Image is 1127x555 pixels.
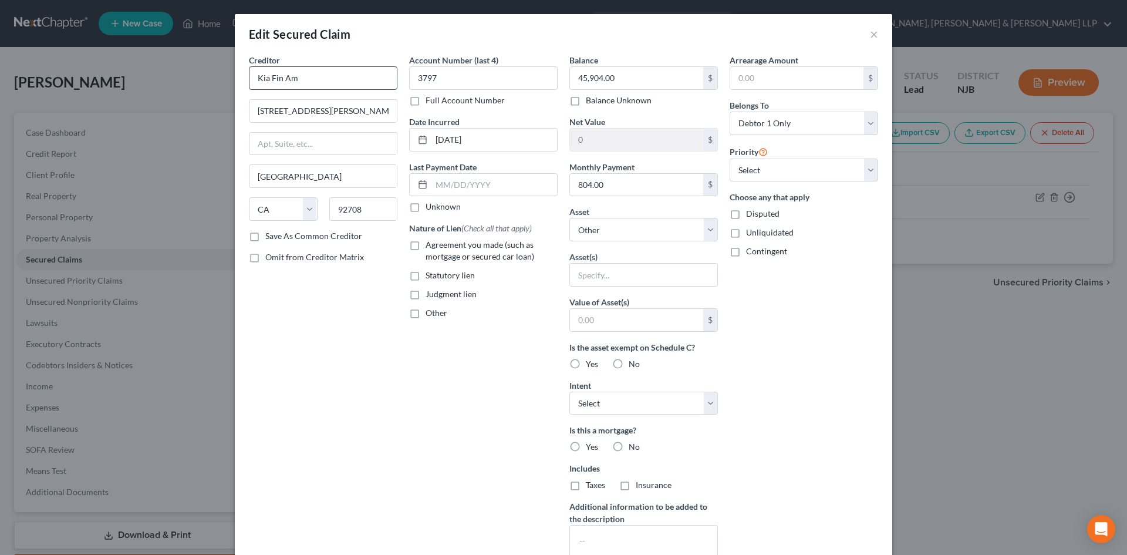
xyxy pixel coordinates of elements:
span: Contingent [746,246,787,256]
input: Enter zip... [329,197,398,221]
span: Yes [586,442,598,452]
input: Apt, Suite, etc... [249,133,397,155]
span: Unliquidated [746,227,794,237]
span: No [629,359,640,369]
input: Specify... [570,264,717,286]
label: Account Number (last 4) [409,54,498,66]
span: (Check all that apply) [461,223,532,233]
label: Net Value [569,116,605,128]
span: Creditor [249,55,280,65]
label: Choose any that apply [730,191,878,203]
span: Yes [586,359,598,369]
label: Last Payment Date [409,161,477,173]
div: $ [703,129,717,151]
input: 0.00 [570,129,703,151]
label: Asset(s) [569,251,598,263]
span: Statutory lien [426,270,475,280]
label: Monthly Payment [569,161,635,173]
input: XXXX [409,66,558,90]
input: 0.00 [570,309,703,331]
div: $ [863,67,878,89]
label: Value of Asset(s) [569,296,629,308]
label: Intent [569,379,591,392]
span: Agreement you made (such as mortgage or secured car loan) [426,240,534,261]
label: Includes [569,462,718,475]
label: Balance Unknown [586,95,652,106]
div: Edit Secured Claim [249,26,350,42]
input: Enter city... [249,165,397,187]
input: Search creditor by name... [249,66,397,90]
label: Save As Common Creditor [265,230,362,242]
span: Judgment lien [426,289,477,299]
input: MM/DD/YYYY [431,129,557,151]
span: Disputed [746,208,780,218]
span: Belongs To [730,100,769,110]
label: Nature of Lien [409,222,532,234]
label: Arrearage Amount [730,54,798,66]
label: Priority [730,144,768,159]
div: $ [703,174,717,196]
div: Open Intercom Messenger [1087,515,1115,543]
label: Additional information to be added to the description [569,500,718,525]
input: 0.00 [730,67,863,89]
span: Insurance [636,480,672,490]
label: Date Incurred [409,116,460,128]
span: Omit from Creditor Matrix [265,252,364,262]
input: Enter address... [249,100,397,122]
label: Balance [569,54,598,66]
label: Is this a mortgage? [569,424,718,436]
span: Other [426,308,447,318]
span: No [629,442,640,452]
button: × [870,27,878,41]
label: Full Account Number [426,95,505,106]
span: Asset [569,207,589,217]
input: 0.00 [570,67,703,89]
input: MM/DD/YYYY [431,174,557,196]
label: Unknown [426,201,461,213]
span: Taxes [586,480,605,490]
input: 0.00 [570,174,703,196]
div: $ [703,309,717,331]
div: $ [703,67,717,89]
label: Is the asset exempt on Schedule C? [569,341,718,354]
